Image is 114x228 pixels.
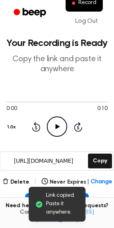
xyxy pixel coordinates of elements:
[42,178,112,186] button: Never Expires|Change
[6,38,108,48] h1: Your Recording is Ready
[5,209,109,223] span: Contact us
[87,178,89,186] span: |
[67,12,106,31] a: Log Out
[36,210,94,222] a: [EMAIL_ADDRESS][DOMAIN_NAME]
[6,54,108,74] p: Copy the link and paste it anywhere
[97,105,108,113] span: 0:10
[6,105,17,113] span: 0:00
[88,154,112,168] button: Copy
[34,177,37,187] span: |
[91,178,112,186] span: Change
[6,120,18,134] button: 1.0x
[2,178,29,186] button: Delete
[46,192,79,217] span: Link copied. Paste it anywhere.
[8,5,53,21] a: Beep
